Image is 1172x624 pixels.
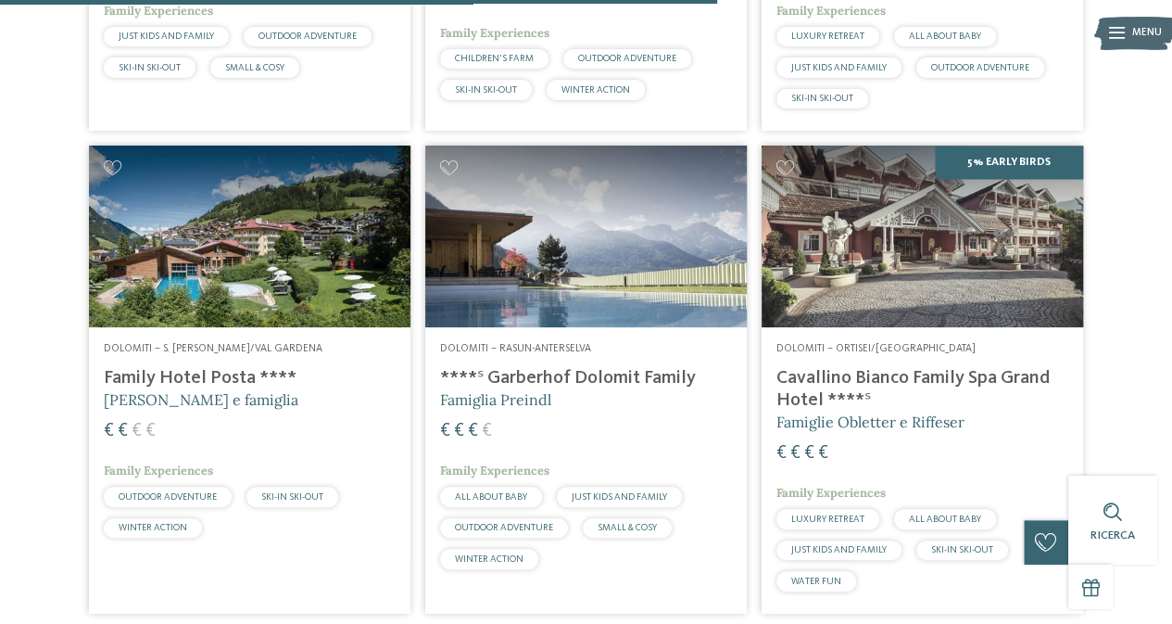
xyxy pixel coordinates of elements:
[454,422,464,440] span: €
[104,390,298,409] span: [PERSON_NAME] e famiglia
[762,146,1083,326] img: Family Spa Grand Hotel Cavallino Bianco ****ˢ
[818,444,828,463] span: €
[119,32,214,41] span: JUST KIDS AND FAMILY
[440,367,732,389] h4: ****ˢ Garberhof Dolomit Family
[104,463,213,478] span: Family Experiences
[104,422,114,440] span: €
[791,545,887,554] span: JUST KIDS AND FAMILY
[455,54,534,63] span: CHILDREN’S FARM
[119,492,217,502] span: OUTDOOR ADVENTURE
[598,523,657,532] span: SMALL & COSY
[468,422,478,440] span: €
[104,367,396,389] h4: Family Hotel Posta ****
[258,32,357,41] span: OUTDOOR ADVENTURE
[455,554,523,564] span: WINTER ACTION
[455,85,517,95] span: SKI-IN SKI-OUT
[1090,529,1135,541] span: Ricerca
[776,343,976,354] span: Dolomiti – Ortisei/[GEOGRAPHIC_DATA]
[440,343,591,354] span: Dolomiti – Rasun-Anterselva
[440,463,549,478] span: Family Experiences
[225,63,284,72] span: SMALL & COSY
[104,3,213,19] span: Family Experiences
[455,523,553,532] span: OUTDOOR ADVENTURE
[791,63,887,72] span: JUST KIDS AND FAMILY
[791,32,864,41] span: LUXURY RETREAT
[119,523,187,532] span: WINTER ACTION
[119,63,181,72] span: SKI-IN SKI-OUT
[440,390,551,409] span: Famiglia Preindl
[776,413,964,431] span: Famiglie Obletter e Riffeser
[145,422,156,440] span: €
[776,444,787,463] span: €
[776,3,886,19] span: Family Experiences
[791,577,841,586] span: WATER FUN
[118,422,128,440] span: €
[909,515,981,524] span: ALL ABOUT BABY
[931,63,1029,72] span: OUTDOOR ADVENTURE
[790,444,800,463] span: €
[804,444,814,463] span: €
[89,146,410,326] img: Cercate un hotel per famiglie? Qui troverete solo i migliori!
[561,85,630,95] span: WINTER ACTION
[104,343,322,354] span: Dolomiti – S. [PERSON_NAME]/Val Gardena
[578,54,676,63] span: OUTDOOR ADVENTURE
[425,146,747,613] a: Cercate un hotel per famiglie? Qui troverete solo i migliori! Dolomiti – Rasun-Anterselva ****ˢ G...
[572,492,667,502] span: JUST KIDS AND FAMILY
[776,367,1068,412] h4: Cavallino Bianco Family Spa Grand Hotel ****ˢ
[791,515,864,524] span: LUXURY RETREAT
[89,146,410,613] a: Cercate un hotel per famiglie? Qui troverete solo i migliori! Dolomiti – S. [PERSON_NAME]/Val Gar...
[762,146,1083,613] a: Cercate un hotel per famiglie? Qui troverete solo i migliori! 5% Early Birds Dolomiti – Ortisei/[...
[425,146,747,326] img: Cercate un hotel per famiglie? Qui troverete solo i migliori!
[909,32,981,41] span: ALL ABOUT BABY
[776,485,886,501] span: Family Experiences
[132,422,142,440] span: €
[261,492,323,502] span: SKI-IN SKI-OUT
[455,492,527,502] span: ALL ABOUT BABY
[440,422,450,440] span: €
[440,25,549,41] span: Family Experiences
[482,422,492,440] span: €
[931,545,993,554] span: SKI-IN SKI-OUT
[791,94,853,103] span: SKI-IN SKI-OUT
